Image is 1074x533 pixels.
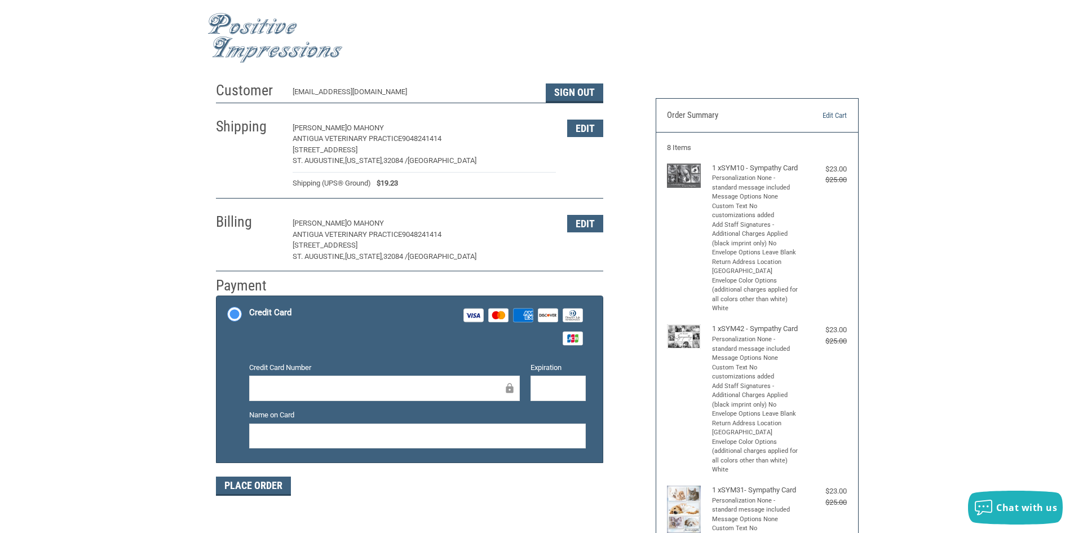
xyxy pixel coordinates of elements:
li: Custom Text No customizations added [712,363,799,382]
li: Envelope Options Leave Blank [712,248,799,258]
button: Sign Out [546,83,603,103]
span: [PERSON_NAME] [293,219,347,227]
li: Add Staff Signatures - Additional Charges Applied (black imprint only) No [712,221,799,249]
button: Edit [567,120,603,137]
li: Message Options None [712,515,799,525]
span: $19.23 [371,178,398,189]
span: [US_STATE], [345,252,383,261]
div: $23.00 [802,324,847,336]
button: Edit [567,215,603,232]
a: Edit Cart [789,110,847,121]
span: [STREET_ADDRESS] [293,241,357,249]
h2: Billing [216,213,282,231]
li: Return Address Location [GEOGRAPHIC_DATA] [712,258,799,276]
span: [PERSON_NAME] [293,124,347,132]
div: $25.00 [802,497,847,508]
li: Personalization None - standard message included [712,335,799,354]
li: Personalization None - standard message included [712,174,799,192]
h3: Order Summary [667,110,789,121]
img: Positive Impressions [207,13,343,63]
label: Name on Card [249,409,586,421]
span: 9048241414 [402,230,441,239]
button: Chat with us [968,491,1063,525]
div: $25.00 [802,336,847,347]
h3: 8 Items [667,143,847,152]
li: Return Address Location [GEOGRAPHIC_DATA] [712,419,799,438]
h4: 1 x SYM31- Sympathy Card [712,486,799,495]
li: Custom Text No customizations added [712,202,799,221]
li: Add Staff Signatures - Additional Charges Applied (black imprint only) No [712,382,799,410]
span: [STREET_ADDRESS] [293,146,357,154]
h4: 1 x SYM42 - Sympathy Card [712,324,799,333]
div: $23.00 [802,486,847,497]
span: 32084 / [383,252,408,261]
label: Expiration [531,362,586,373]
h2: Customer [216,81,282,100]
span: 32084 / [383,156,408,165]
span: ANTIGUA VETERINARY PRACTICE [293,134,402,143]
span: [US_STATE], [345,156,383,165]
h2: Shipping [216,117,282,136]
li: Envelope Color Options (additional charges applied for all colors other than white) White [712,276,799,314]
li: Envelope Color Options (additional charges applied for all colors other than white) White [712,438,799,475]
span: Shipping (UPS® Ground) [293,178,371,189]
h2: Payment [216,276,282,295]
li: Envelope Options Leave Blank [712,409,799,419]
span: [GEOGRAPHIC_DATA] [408,156,476,165]
li: Personalization None - standard message included [712,496,799,515]
li: Message Options None [712,354,799,363]
span: ANTIGUA VETERINARY PRACTICE [293,230,402,239]
span: O MAHONY [347,124,384,132]
div: $25.00 [802,174,847,186]
span: O MAHONY [347,219,384,227]
span: ST. AUGUSTINE, [293,156,345,165]
div: $23.00 [802,164,847,175]
span: ST. AUGUSTINE, [293,252,345,261]
div: Credit Card [249,303,291,322]
h4: 1 x SYM10 - Sympathy Card [712,164,799,173]
span: 9048241414 [402,134,441,143]
div: [EMAIL_ADDRESS][DOMAIN_NAME] [293,86,534,103]
li: Message Options None [712,192,799,202]
label: Credit Card Number [249,362,520,373]
span: Chat with us [996,501,1057,514]
span: [GEOGRAPHIC_DATA] [408,252,476,261]
button: Place Order [216,477,291,496]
